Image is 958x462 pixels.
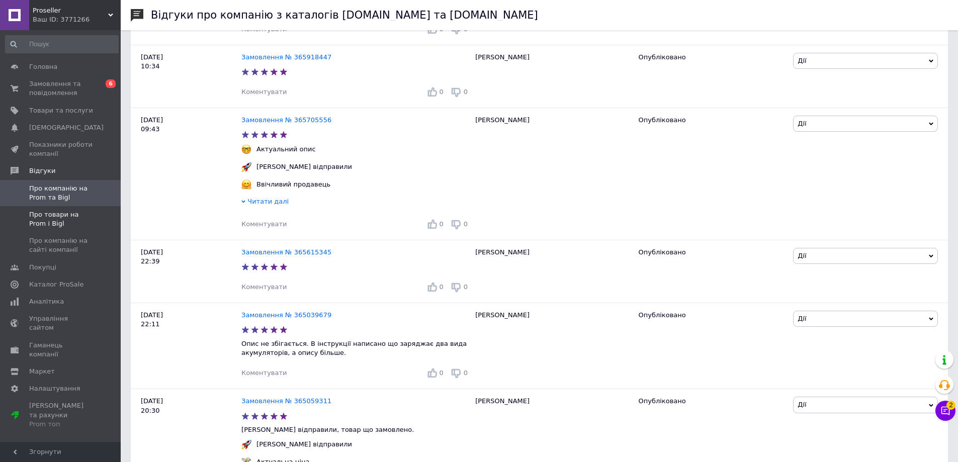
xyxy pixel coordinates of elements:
[241,25,287,33] span: Коментувати
[29,140,93,158] span: Показники роботи компанії
[241,369,287,377] span: Коментувати
[241,368,287,378] div: Коментувати
[151,9,538,21] h1: Відгуки про компанію з каталогів [DOMAIN_NAME] та [DOMAIN_NAME]
[29,314,93,332] span: Управління сайтом
[29,166,55,175] span: Відгуки
[254,162,355,171] div: [PERSON_NAME] відправили
[254,440,355,449] div: [PERSON_NAME] відправили
[29,420,93,429] div: Prom топ
[935,401,955,421] button: Чат з покупцем2
[29,367,55,376] span: Маркет
[241,179,251,190] img: :hugging_face:
[254,180,333,189] div: Ввічливий продавець
[29,341,93,359] span: Гаманець компанії
[241,116,331,124] a: Замовлення № 365705556
[798,120,806,127] span: Дії
[241,248,331,256] a: Замовлення № 365615345
[131,108,241,240] div: [DATE] 09:43
[29,280,83,289] span: Каталог ProSale
[29,401,93,429] span: [PERSON_NAME] та рахунки
[254,145,318,154] div: Актуальний опис
[440,25,444,33] span: 0
[638,116,786,125] div: Опубліковано
[241,220,287,229] div: Коментувати
[946,401,955,410] span: 2
[33,6,108,15] span: Proseller
[470,303,633,389] div: [PERSON_NAME]
[464,369,468,377] span: 0
[464,220,468,228] span: 0
[798,57,806,64] span: Дії
[241,311,331,319] a: Замовлення № 365039679
[29,62,57,71] span: Головна
[241,162,251,172] img: :rocket:
[29,210,93,228] span: Про товари на Prom і Bigl
[131,303,241,389] div: [DATE] 22:11
[241,283,287,291] span: Коментувати
[798,252,806,259] span: Дії
[470,108,633,240] div: [PERSON_NAME]
[464,25,468,33] span: 0
[29,106,93,115] span: Товари та послуги
[241,439,251,449] img: :rocket:
[241,283,287,292] div: Коментувати
[247,198,289,205] span: Читати далі
[440,369,444,377] span: 0
[241,87,287,97] div: Коментувати
[470,240,633,303] div: [PERSON_NAME]
[241,144,251,154] img: :nerd_face:
[29,123,104,132] span: [DEMOGRAPHIC_DATA]
[241,220,287,228] span: Коментувати
[638,311,786,320] div: Опубліковано
[33,15,121,24] div: Ваш ID: 3771266
[440,220,444,228] span: 0
[241,88,287,96] span: Коментувати
[29,263,56,272] span: Покупці
[29,184,93,202] span: Про компанію на Prom та Bigl
[29,297,64,306] span: Аналітика
[29,79,93,98] span: Замовлення та повідомлення
[5,35,119,53] input: Пошук
[798,401,806,408] span: Дії
[241,197,470,209] div: Читати далі
[470,45,633,108] div: [PERSON_NAME]
[638,248,786,257] div: Опубліковано
[131,240,241,303] div: [DATE] 22:39
[241,53,331,61] a: Замовлення № 365918447
[638,397,786,406] div: Опубліковано
[241,425,470,434] p: [PERSON_NAME] відправили, товар що замовлено.
[241,339,470,357] p: Опис не збігається. В інструкції написано що заряджає два вида акумуляторів, а опису більше.
[798,315,806,322] span: Дії
[638,53,786,62] div: Опубліковано
[106,79,116,88] span: 6
[131,45,241,108] div: [DATE] 10:34
[29,384,80,393] span: Налаштування
[464,88,468,96] span: 0
[464,283,468,291] span: 0
[440,283,444,291] span: 0
[440,88,444,96] span: 0
[241,397,331,405] a: Замовлення № 365059311
[29,236,93,254] span: Про компанію на сайті компанії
